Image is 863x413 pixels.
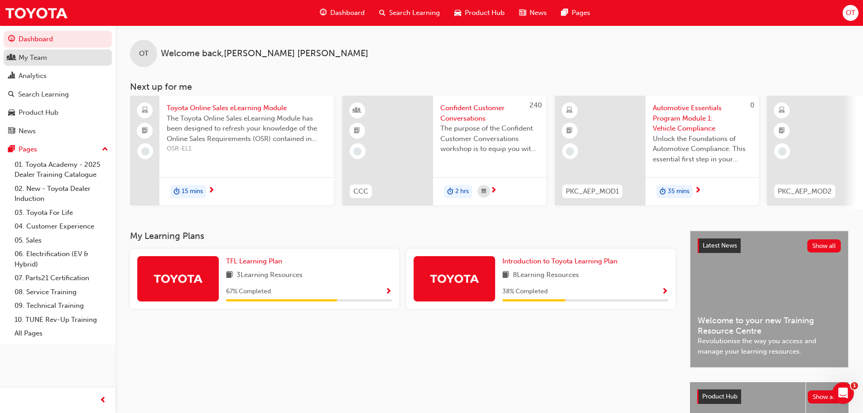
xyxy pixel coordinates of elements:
span: News [530,8,547,18]
span: booktick-icon [566,125,573,137]
a: 05. Sales [11,233,112,248]
button: Show all [808,390,842,403]
span: learningRecordVerb_NONE-icon [141,147,149,155]
a: Dashboard [4,31,112,48]
span: Revolutionise the way you access and manage your learning resources. [698,336,841,356]
span: Pages [572,8,590,18]
span: Latest News [703,242,737,249]
span: Product Hub [465,8,505,18]
a: 07. Parts21 Certification [11,271,112,285]
button: Show all [807,239,841,253]
h3: Next up for me [116,82,863,92]
span: Welcome to your new Training Resource Centre [698,316,841,336]
span: TFL Learning Plan [226,257,282,265]
span: duration-icon [660,186,666,198]
span: laptop-icon [142,105,148,117]
a: 03. Toyota For Life [11,206,112,220]
a: Latest NewsShow all [698,238,841,253]
span: Show Progress [385,288,392,296]
span: Automotive Essentials Program Module 1: Vehicle Compliance [653,103,752,134]
div: Analytics [19,71,47,81]
a: pages-iconPages [554,4,598,22]
span: people-icon [8,54,15,62]
h3: My Learning Plans [130,231,675,241]
iframe: Intercom live chat [832,382,854,404]
span: pages-icon [561,7,568,19]
span: PKC_AEP_MOD1 [566,186,619,197]
div: Product Hub [19,107,58,118]
a: Product HubShow all [697,389,841,404]
span: Confident Customer Conversations [440,103,539,123]
a: news-iconNews [512,4,554,22]
span: Search Learning [389,8,440,18]
span: booktick-icon [142,125,148,137]
span: learningResourceType_INSTRUCTOR_LED-icon [354,105,360,117]
a: 09. Technical Training [11,299,112,313]
a: News [4,123,112,140]
a: All Pages [11,326,112,340]
span: 8 Learning Resources [513,270,579,281]
img: Trak [5,3,68,23]
span: car-icon [454,7,461,19]
div: Pages [19,144,37,155]
span: booktick-icon [779,125,785,137]
span: car-icon [8,109,15,117]
span: search-icon [379,7,386,19]
span: Show Progress [661,288,668,296]
span: news-icon [8,127,15,136]
span: Unlock the Foundations of Automotive Compliance. This essential first step in your Automotive Ess... [653,134,752,165]
img: Trak [429,271,479,287]
span: book-icon [502,270,509,281]
div: My Team [19,53,47,63]
span: The purpose of the Confident Customer Conversations workshop is to equip you with tools to commun... [440,123,539,154]
a: guage-iconDashboard [313,4,372,22]
button: OT [843,5,858,21]
span: OT [846,8,855,18]
span: learningRecordVerb_NONE-icon [778,147,786,155]
img: Trak [153,271,203,287]
button: Show Progress [385,286,392,297]
a: 240CCCConfident Customer ConversationsThe purpose of the Confident Customer Conversations worksho... [342,96,546,205]
a: 10. TUNE Rev-Up Training [11,313,112,327]
span: Welcome back , [PERSON_NAME] [PERSON_NAME] [161,49,368,59]
span: up-icon [102,144,108,155]
span: chart-icon [8,72,15,80]
button: Pages [4,141,112,158]
span: 35 mins [668,186,689,197]
a: 04. Customer Experience [11,219,112,233]
span: news-icon [519,7,526,19]
a: Product Hub [4,104,112,121]
span: OT [139,49,149,59]
a: Analytics [4,68,112,84]
span: search-icon [8,91,14,99]
span: learningRecordVerb_NONE-icon [353,147,362,155]
span: 38 % Completed [502,287,548,297]
span: 15 mins [182,186,203,197]
span: learningResourceType_ELEARNING-icon [566,105,573,117]
span: 67 % Completed [226,287,271,297]
span: PKC_AEP_MOD2 [778,186,832,197]
span: Dashboard [330,8,365,18]
span: duration-icon [174,186,180,198]
span: guage-icon [320,7,327,19]
a: My Team [4,49,112,66]
span: 240 [530,101,542,109]
a: car-iconProduct Hub [447,4,512,22]
span: CCC [353,186,368,197]
span: next-icon [490,187,497,195]
span: Toyota Online Sales eLearning Module [167,103,327,113]
span: pages-icon [8,146,15,154]
span: prev-icon [100,395,106,406]
a: search-iconSearch Learning [372,4,447,22]
a: TFL Learning Plan [226,256,286,267]
span: next-icon [694,187,701,195]
a: 0PKC_AEP_MOD1Automotive Essentials Program Module 1: Vehicle ComplianceUnlock the Foundations of ... [555,96,759,205]
span: book-icon [226,270,233,281]
span: booktick-icon [354,125,360,137]
button: DashboardMy TeamAnalyticsSearch LearningProduct HubNews [4,29,112,141]
div: Search Learning [18,89,69,100]
button: Show Progress [661,286,668,297]
span: calendar-icon [482,186,486,197]
span: Introduction to Toyota Learning Plan [502,257,617,265]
